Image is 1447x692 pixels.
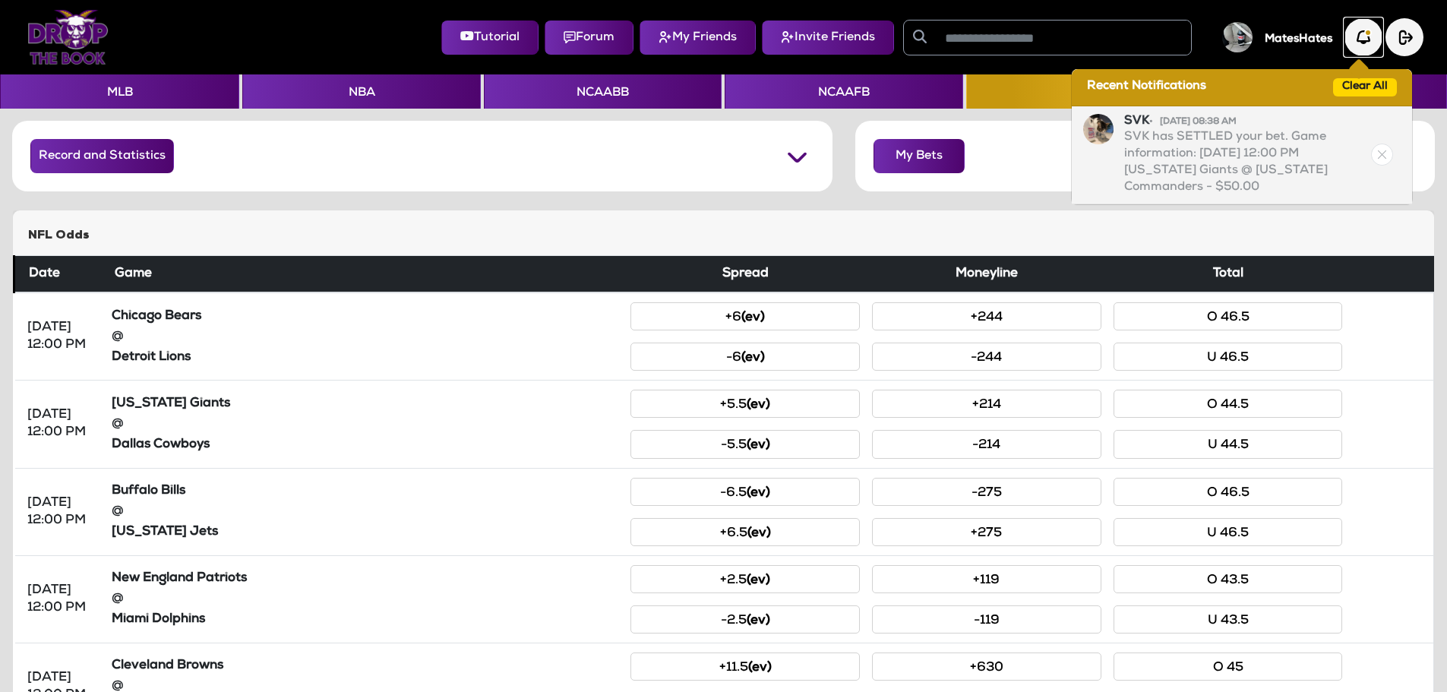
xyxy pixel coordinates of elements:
button: +2.5(ev) [630,565,860,593]
button: My Bets [874,139,965,173]
button: +5.5(ev) [630,390,860,418]
button: U 46.5 [1114,518,1343,546]
h5: NFL Odds [28,229,1419,243]
th: Moneyline [866,256,1107,293]
th: Total [1107,256,1349,293]
button: +630 [872,653,1101,681]
img: User [1222,22,1253,52]
small: (ev) [747,615,770,627]
button: O 43.5 [1114,565,1343,593]
button: -214 [872,430,1101,458]
div: @ [112,328,619,346]
div: [DATE] 12:00 PM [27,319,93,354]
button: +6(ev) [630,302,860,330]
button: -275 [872,478,1101,506]
small: (ev) [748,662,772,675]
div: [DATE] 12:00 PM [27,406,93,441]
button: -6(ev) [630,343,860,371]
button: My Friends [640,21,756,55]
button: +275 [872,518,1101,546]
button: Tutorial [441,21,539,55]
button: O 45 [1114,653,1343,681]
button: -5.5(ev) [630,430,860,458]
button: -6.5(ev) [630,478,860,506]
div: [DATE] 12:00 PM [27,582,93,617]
button: U 43.5 [1114,605,1343,634]
small: (ev) [747,399,770,412]
button: +11.5(ev) [630,653,860,681]
button: -2.5(ev) [630,605,860,634]
p: SVK has SETTLED your bet. Game information: [DATE] 12:00 PM [US_STATE] Giants @ [US_STATE] Comman... [1124,130,1368,196]
strong: Miami Dolphins [112,613,205,626]
div: @ [112,416,619,433]
strong: SVK [1124,115,1237,128]
strong: Dallas Cowboys [112,438,210,451]
button: O 46.5 [1114,302,1343,330]
strong: Buffalo Bills [112,485,185,498]
th: Game [106,256,625,293]
h5: MatesHates [1265,33,1332,46]
button: NBA [242,74,480,109]
button: +119 [872,565,1101,593]
button: -119 [872,605,1101,634]
img: Notification [1083,114,1114,144]
button: +244 [872,302,1101,330]
th: Date [14,256,106,293]
button: Forum [545,21,633,55]
strong: [US_STATE] Jets [112,526,218,539]
button: NFL [966,74,1204,109]
img: Notification [1344,18,1382,56]
button: U 44.5 [1114,430,1343,458]
div: [DATE] 12:00 PM [27,495,93,529]
small: (ev) [747,527,771,540]
button: -244 [872,343,1101,371]
img: Logo [27,10,109,65]
div: @ [112,503,619,520]
button: Record and Statistics [30,139,174,173]
button: O 46.5 [1114,478,1343,506]
button: +6.5(ev) [630,518,860,546]
small: (ev) [747,574,770,587]
button: Clear All [1333,78,1397,96]
strong: New England Patriots [112,572,247,585]
button: O 44.5 [1114,390,1343,418]
span: Recent Notifications [1087,79,1206,96]
small: (ev) [747,439,770,452]
button: U 46.5 [1114,343,1343,371]
button: NCAAFB [725,74,962,109]
small: (ev) [741,352,765,365]
small: (ev) [741,311,765,324]
strong: Detroit Lions [112,351,191,364]
small: (ev) [747,487,770,500]
th: Spread [624,256,866,293]
button: Invite Friends [762,21,894,55]
strong: Cleveland Browns [112,659,223,672]
span: • [DATE] 08:38 AM [1149,118,1237,127]
strong: [US_STATE] Giants [112,397,230,410]
div: @ [112,590,619,608]
button: NCAABB [484,74,722,109]
button: +214 [872,390,1101,418]
strong: Chicago Bears [112,310,201,323]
